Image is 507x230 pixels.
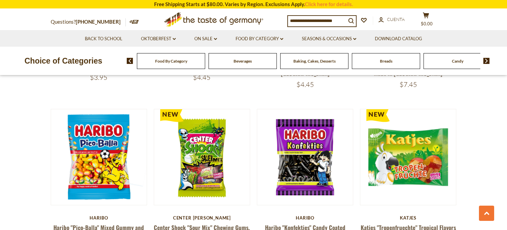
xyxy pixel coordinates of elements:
span: $4.45 [296,80,314,89]
a: Seasons & Occasions [302,35,356,43]
img: Center Shock "Sour Mix" Chewing Gums, 11 pieces, 44g [154,109,250,205]
a: Baking, Cakes, Desserts [293,59,336,64]
a: Click here for details. [305,1,353,7]
span: $7.45 [400,80,417,89]
p: Questions? [51,18,126,26]
div: Katjes [360,215,456,221]
button: $0.00 [416,12,436,29]
a: Candy [452,59,463,64]
img: previous arrow [127,58,133,64]
a: Breads [380,59,392,64]
div: Center [PERSON_NAME] [154,215,250,221]
img: Haribo "Konfekties" Candy Coated Licorice Assortment 160g - Made in Germany [257,109,353,205]
a: Food By Category [236,35,283,43]
img: Katjes "Tropenfruechte" Tropical Flavors Gummies, 175g [360,109,456,205]
img: Haribo "Pico-Balla" Mixed Gummy and Marshmallow Candies, 160g - Made in Germany [51,109,147,205]
a: Cuenta [379,16,405,23]
span: $0.00 [421,21,433,26]
a: Beverages [234,59,252,64]
img: next arrow [483,58,490,64]
a: Download Catalog [375,35,422,43]
div: Haribo [51,215,147,221]
a: Food By Category [155,59,187,64]
a: [PHONE_NUMBER] [76,19,121,25]
a: Oktoberfest [141,35,176,43]
span: $3.95 [90,73,107,82]
a: Back to School [85,35,122,43]
a: On Sale [194,35,217,43]
div: Haribo [257,215,353,221]
span: $4.45 [193,73,211,82]
span: Cuenta [387,17,405,22]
